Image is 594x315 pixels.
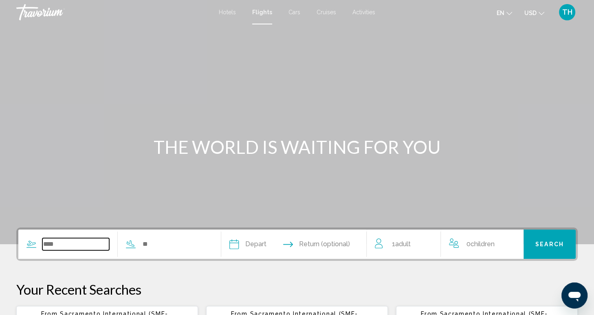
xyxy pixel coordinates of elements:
div: Search widget [18,230,576,259]
span: Adult [395,240,411,248]
span: Search [535,241,564,248]
span: Return (optional) [299,238,350,250]
button: Search [524,230,576,259]
button: Depart date [229,230,266,259]
a: Cruises [317,9,336,15]
button: Return date [283,230,350,259]
button: Change language [497,7,512,19]
button: Change currency [524,7,544,19]
span: Children [470,240,494,248]
a: Activities [352,9,375,15]
span: en [497,10,504,16]
p: Your Recent Searches [16,281,578,297]
a: Hotels [219,9,236,15]
a: Cars [288,9,300,15]
a: Flights [252,9,272,15]
button: Travelers: 1 adult, 0 children [367,230,524,259]
h1: THE WORLD IS WAITING FOR YOU [144,136,450,157]
button: User Menu [557,4,578,21]
span: 1 [392,238,411,250]
a: Travorium [16,4,211,20]
span: USD [524,10,537,16]
span: 0 [466,238,494,250]
iframe: Button to launch messaging window [561,282,587,308]
span: TH [562,8,572,16]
